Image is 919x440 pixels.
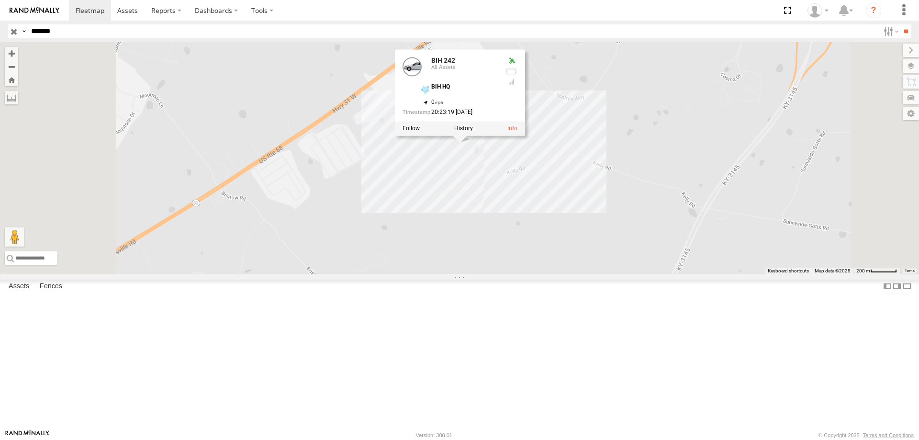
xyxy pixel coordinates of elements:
[4,280,34,293] label: Assets
[403,125,420,132] label: Realtime tracking of Asset
[20,24,28,38] label: Search Query
[804,3,832,18] div: Nele .
[431,84,498,90] div: BIH HQ
[5,47,18,60] button: Zoom in
[5,73,18,86] button: Zoom Home
[35,280,67,293] label: Fences
[853,268,900,274] button: Map Scale: 200 m per 52 pixels
[903,107,919,120] label: Map Settings
[507,125,517,132] a: View Asset Details
[431,57,455,65] a: BIH 242
[905,269,915,273] a: Terms (opens in new tab)
[818,432,914,438] div: © Copyright 2025 -
[431,99,443,105] span: 0
[506,68,517,75] div: No battery health information received from this device.
[506,57,517,65] div: Valid GPS Fix
[880,24,900,38] label: Search Filter Options
[815,268,851,273] span: Map data ©2025
[403,109,498,115] div: Date/time of location update
[892,280,902,293] label: Dock Summary Table to the Right
[856,268,870,273] span: 200 m
[5,227,24,247] button: Drag Pegman onto the map to open Street View
[506,78,517,86] div: Last Event GSM Signal Strength
[902,280,912,293] label: Hide Summary Table
[5,430,49,440] a: Visit our Website
[883,280,892,293] label: Dock Summary Table to the Left
[431,65,498,70] div: All Assets
[10,7,59,14] img: rand-logo.svg
[416,432,452,438] div: Version: 308.01
[454,125,473,132] label: View Asset History
[5,91,18,104] label: Measure
[866,3,881,18] i: ?
[768,268,809,274] button: Keyboard shortcuts
[5,60,18,73] button: Zoom out
[403,57,422,77] a: View Asset Details
[863,432,914,438] a: Terms and Conditions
